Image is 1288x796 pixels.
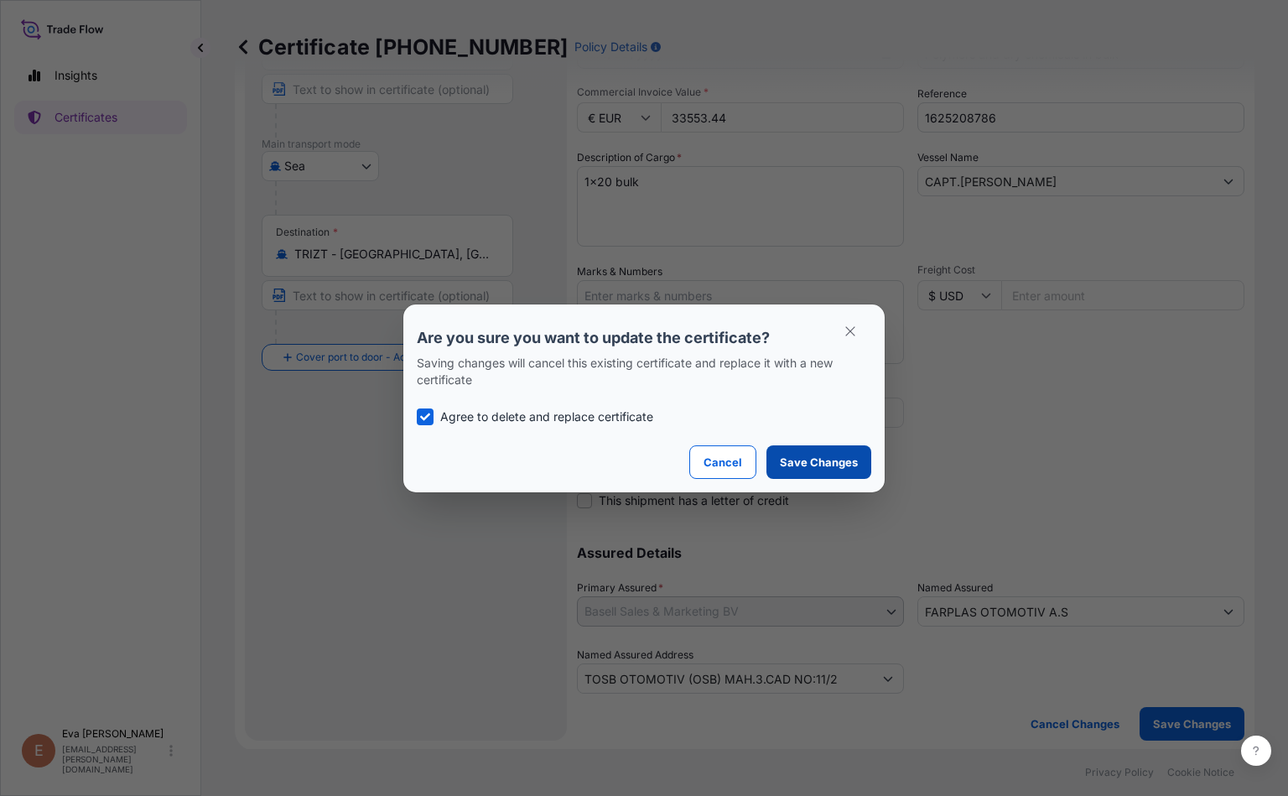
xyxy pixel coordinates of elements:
[440,408,653,425] p: Agree to delete and replace certificate
[704,454,742,471] p: Cancel
[417,355,871,388] p: Saving changes will cancel this existing certificate and replace it with a new certificate
[689,445,756,479] button: Cancel
[766,445,871,479] button: Save Changes
[417,328,871,348] p: Are you sure you want to update the certificate?
[780,454,858,471] p: Save Changes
